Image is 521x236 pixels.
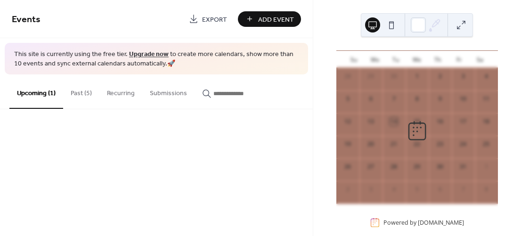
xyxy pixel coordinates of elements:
[258,15,294,24] span: Add Event
[459,185,467,194] div: 7
[390,72,398,81] div: 30
[413,117,421,126] div: 15
[129,48,169,61] a: Upgrade now
[202,15,227,24] span: Export
[343,140,352,148] div: 19
[436,72,444,81] div: 2
[9,74,63,109] button: Upcoming (1)
[390,163,398,171] div: 28
[482,185,490,194] div: 8
[482,140,490,148] div: 25
[436,185,444,194] div: 6
[413,140,421,148] div: 22
[459,163,467,171] div: 31
[366,140,375,148] div: 20
[448,51,469,68] div: Fr
[366,72,375,81] div: 29
[436,163,444,171] div: 30
[482,72,490,81] div: 4
[383,219,464,227] div: Powered by
[343,185,352,194] div: 2
[386,51,407,68] div: Tu
[63,74,99,108] button: Past (5)
[428,51,448,68] div: Th
[436,117,444,126] div: 16
[238,11,301,27] button: Add Event
[418,219,464,227] a: [DOMAIN_NAME]
[413,72,421,81] div: 1
[482,95,490,103] div: 11
[12,10,41,29] span: Events
[343,72,352,81] div: 28
[459,117,467,126] div: 17
[366,185,375,194] div: 3
[99,74,142,108] button: Recurring
[344,51,365,68] div: Su
[459,72,467,81] div: 3
[366,95,375,103] div: 6
[182,11,234,27] a: Export
[482,117,490,126] div: 18
[407,51,427,68] div: We
[436,140,444,148] div: 23
[390,117,398,126] div: 14
[413,163,421,171] div: 29
[343,163,352,171] div: 26
[366,163,375,171] div: 27
[343,95,352,103] div: 5
[413,95,421,103] div: 8
[142,74,195,108] button: Submissions
[413,185,421,194] div: 5
[365,51,385,68] div: Mo
[470,51,490,68] div: Sa
[459,140,467,148] div: 24
[482,163,490,171] div: 1
[14,50,299,68] span: This site is currently using the free tier. to create more calendars, show more than 10 events an...
[343,117,352,126] div: 12
[390,185,398,194] div: 4
[366,117,375,126] div: 13
[436,95,444,103] div: 9
[390,140,398,148] div: 21
[390,95,398,103] div: 7
[459,95,467,103] div: 10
